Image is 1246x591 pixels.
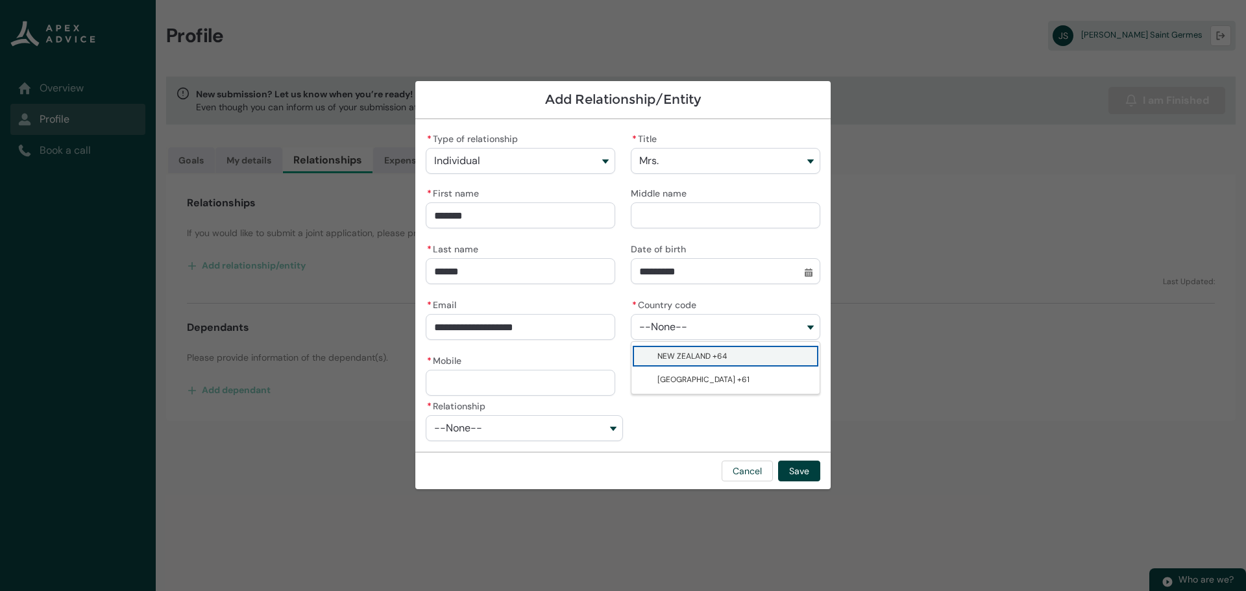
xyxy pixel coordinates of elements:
label: Last name [426,240,483,256]
abbr: required [427,400,432,412]
button: Cancel [722,461,773,481]
label: Middle name [631,184,692,200]
label: Email [426,296,461,311]
abbr: required [427,243,432,255]
div: Country code [631,341,820,394]
abbr: required [427,133,432,145]
span: --None-- [434,422,482,434]
label: Type of relationship [426,130,523,145]
span: AUSTRALIA +61 [657,374,750,385]
button: Relationship [426,415,623,441]
button: Country code [631,314,820,340]
span: NEW ZEALAND +64 [657,351,727,361]
abbr: required [427,299,432,311]
abbr: required [427,187,432,199]
h1: Add Relationship/Entity [426,91,820,108]
button: Title [631,148,820,174]
label: Date of birth [631,240,691,256]
label: Country code [631,296,702,311]
abbr: required [632,299,637,311]
abbr: required [632,133,637,145]
label: Relationship [426,397,491,413]
span: Mrs. [639,155,659,167]
span: --None-- [639,321,687,333]
label: Title [631,130,662,145]
button: Save [778,461,820,481]
span: Individual [434,155,480,167]
label: First name [426,184,484,200]
label: Mobile [426,352,467,367]
button: Type of relationship [426,148,615,174]
abbr: required [427,355,432,367]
